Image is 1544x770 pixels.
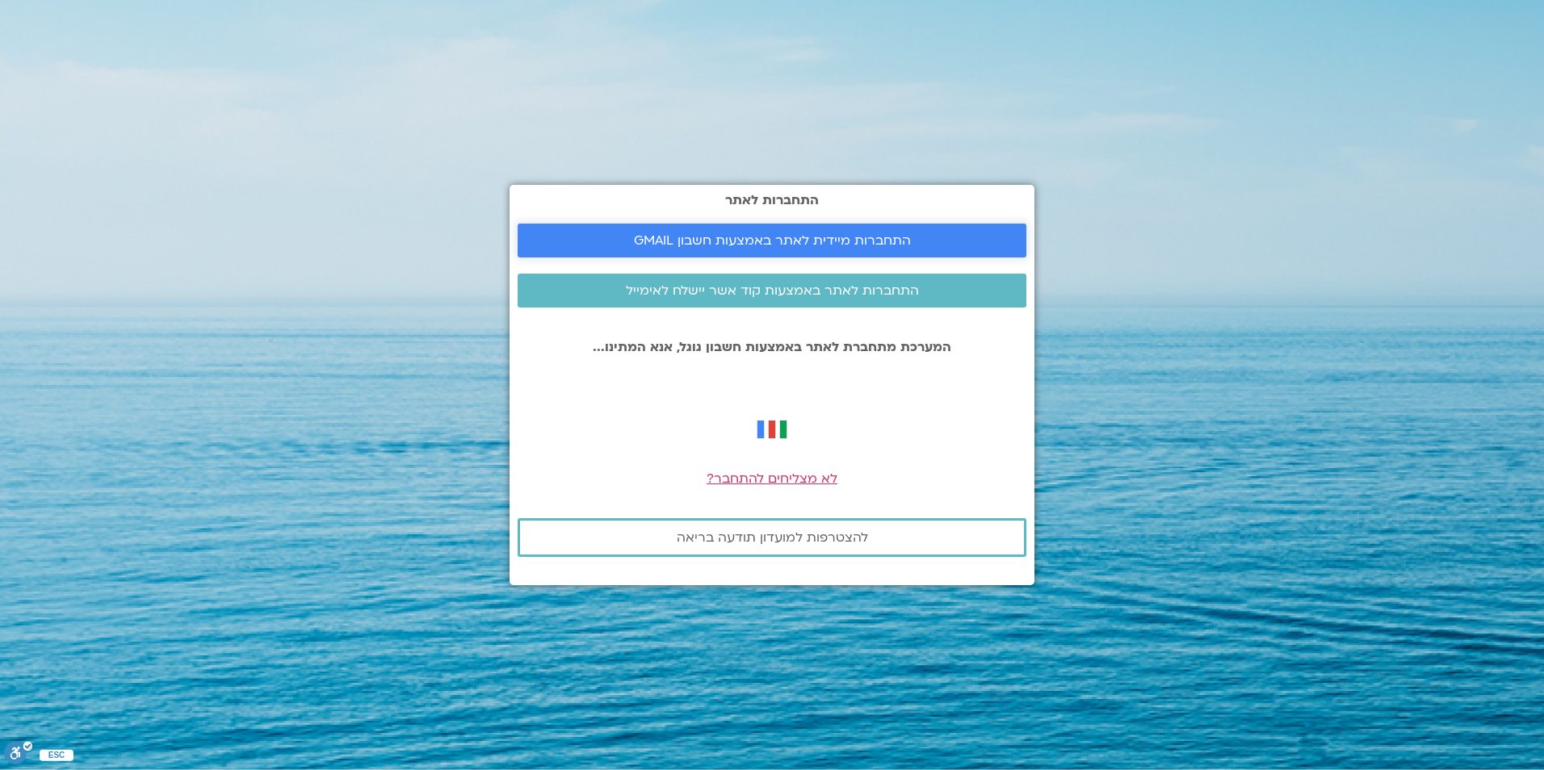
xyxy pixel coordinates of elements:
[518,193,1026,207] h2: התחברות לאתר
[707,470,837,488] a: לא מצליחים להתחבר?
[677,530,868,545] span: להצטרפות למועדון תודעה בריאה
[518,518,1026,557] a: להצטרפות למועדון תודעה בריאה
[518,340,1026,354] p: המערכת מתחברת לאתר באמצעות חשבון גוגל, אנא המתינו...
[626,283,919,298] span: התחברות לאתר באמצעות קוד אשר יישלח לאימייל
[518,274,1026,308] a: התחברות לאתר באמצעות קוד אשר יישלח לאימייל
[634,233,911,248] span: התחברות מיידית לאתר באמצעות חשבון GMAIL
[518,224,1026,257] a: התחברות מיידית לאתר באמצעות חשבון GMAIL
